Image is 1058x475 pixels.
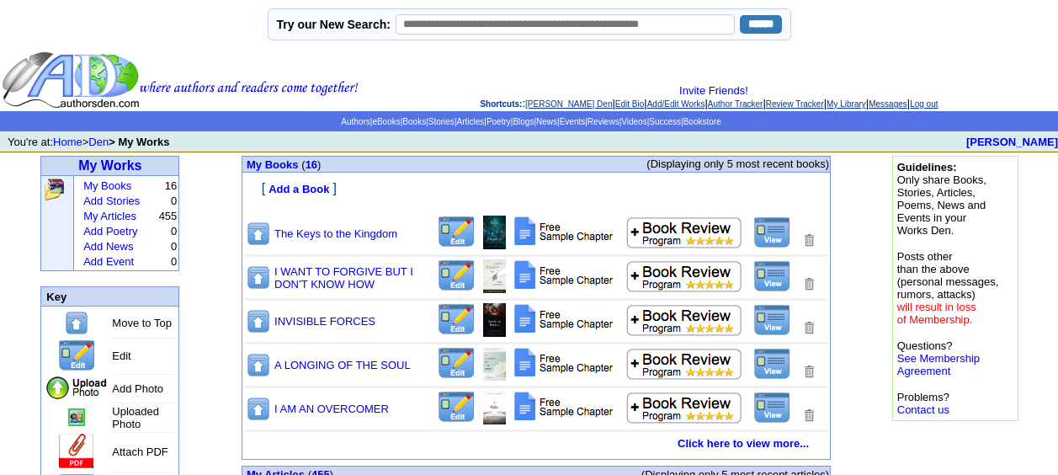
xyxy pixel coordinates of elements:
[243,452,249,458] img: shim.gif
[372,117,400,126] a: eBooks
[57,339,97,372] img: Edit this Title
[626,392,743,424] img: Add to Book Review Program
[647,99,705,109] a: Add/Edit Works
[513,391,616,422] img: Add Attachment PDF
[480,99,522,109] span: Shortcuts:
[45,376,109,401] img: Add Photo
[646,157,829,170] span: (Displaying only 5 most recent books)
[362,84,1056,109] div: : | | | | | | |
[112,382,163,395] font: Add Photo
[910,99,938,109] a: Log out
[897,403,949,416] a: Contact us
[268,183,329,195] font: Add a Book
[513,117,534,126] a: Blogs
[78,158,141,173] a: My Works
[483,216,506,249] img: Add/Remove Photo
[53,136,82,148] a: Home
[456,117,484,126] a: Articles
[317,158,321,171] span: )
[109,136,169,148] b: > My Works
[159,210,178,222] font: 455
[801,232,816,248] img: Removes this Title
[649,117,681,126] a: Success
[83,195,140,207] a: Add Stories
[483,391,506,424] img: Add/Remove Photo
[46,291,66,303] font: Key
[525,99,612,109] a: [PERSON_NAME] Den
[274,359,411,371] a: A LONGING OF THE SOUL
[626,216,743,248] img: Add to Book Review Program
[966,136,1058,148] a: [PERSON_NAME]
[801,408,816,424] img: Removes this Title
[112,405,159,430] font: Uploaded Photo
[683,117,721,126] a: Bookstore
[801,364,816,380] img: Removes this Title
[171,240,177,253] font: 0
[246,352,271,378] img: Move to top
[246,396,271,422] img: Move to top
[246,221,271,247] img: Move to top
[243,198,249,204] img: shim.gif
[486,117,511,126] a: Poetry
[171,195,177,207] font: 0
[897,301,976,326] font: will result in loss of Membership.
[437,347,476,380] img: Edit this Title
[8,136,170,148] font: You're at: >
[534,460,540,466] img: shim.gif
[621,117,646,126] a: Videos
[68,408,85,426] img: Add/Remove Photo
[268,181,329,195] a: Add a Book
[112,446,167,458] font: Attach PDF
[243,173,249,179] img: shim.gif
[626,348,743,380] img: Add to Book Review Program
[513,259,616,291] img: Add Attachment PDF
[43,178,66,201] img: Click to add, upload, edit and remove all your books, stories, articles and poems.
[332,181,336,195] font: ]
[171,225,177,237] font: 0
[274,315,375,328] a: INVISIBLE FORCES
[560,117,586,126] a: Events
[897,391,949,416] font: Problems?
[483,303,506,337] img: Add/Remove Photo
[513,347,616,378] img: Add Attachment PDF
[679,84,748,97] a: Invite Friends!
[678,437,809,450] a: Click here to view more...
[83,240,133,253] a: Add News
[626,304,743,336] img: Add to Book Review Program
[483,347,506,381] img: Add/Remove Photo
[626,260,743,292] img: Add to Book Review Program
[753,260,791,292] img: View this Title
[274,403,389,415] a: I AM AN OVERCOMER
[301,158,305,171] span: (
[277,18,391,31] label: Try our New Search:
[83,210,136,222] a: My Articles
[869,99,907,109] a: Messages
[753,304,791,336] img: View this Title
[306,158,317,171] a: 16
[897,161,957,173] b: Guidelines:
[243,205,249,211] img: shim.gif
[112,350,130,362] font: Edit
[753,392,791,424] img: View this Title
[897,352,980,377] a: See Membership Agreement
[753,348,791,380] img: View this Title
[483,259,506,293] img: Add/Remove Photo
[437,259,476,292] img: Edit this Title
[341,117,370,126] a: Authors
[801,276,816,292] img: Removes this Title
[513,216,616,247] img: Add Attachment PDF
[536,117,557,126] a: News
[83,179,131,192] a: My Books
[274,227,397,240] a: The Keys to the Kingdom
[83,225,137,237] a: Add Poetry
[897,250,999,326] font: Posts other than the above (personal messages, rumors, attacks)
[402,117,426,126] a: Books
[64,310,89,336] img: Move to top
[437,303,476,336] img: Edit this Title
[83,255,134,268] a: Add Event
[437,216,476,248] img: Edit this Title
[587,117,619,126] a: Reviews
[753,216,791,248] img: View this Title
[2,51,359,109] img: header_logo2.gif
